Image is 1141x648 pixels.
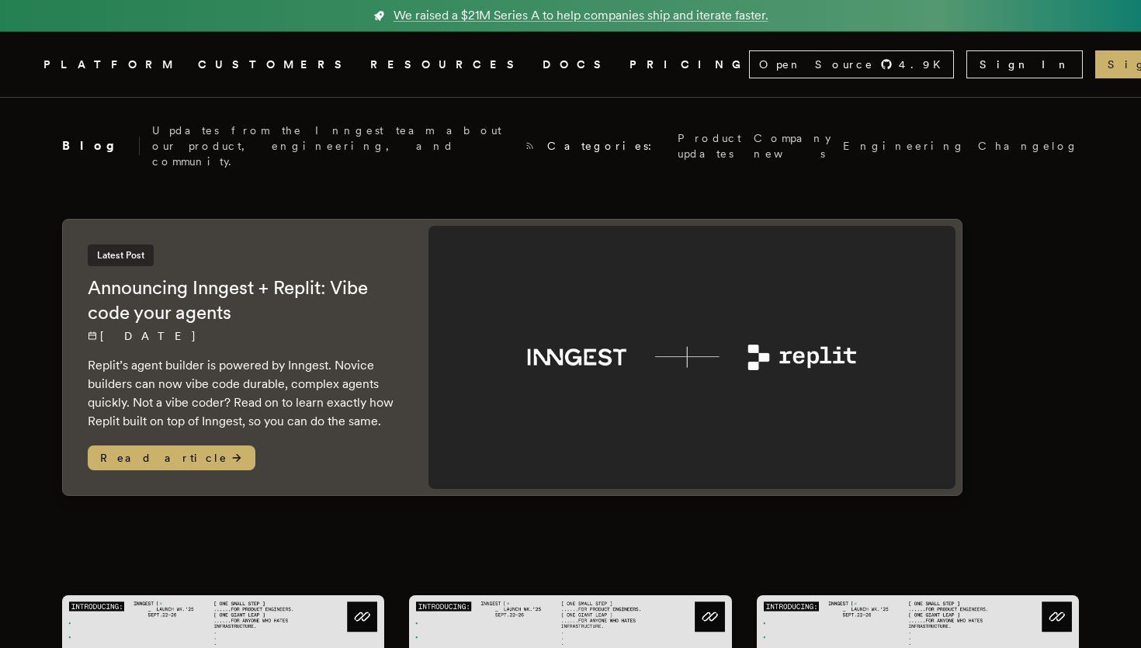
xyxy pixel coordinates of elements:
a: CUSTOMERS [198,55,352,75]
p: Replit’s agent builder is powered by Inngest. Novice builders can now vibe code durable, complex ... [88,356,397,431]
a: Product updates [678,130,741,161]
span: We raised a $21M Series A to help companies ship and iterate faster. [394,6,768,25]
p: Updates from the Inngest team about our product, engineering, and community. [152,123,512,169]
span: Categories: [547,138,665,154]
span: Latest Post [88,244,154,266]
h2: Announcing Inngest + Replit: Vibe code your agents [88,275,397,325]
img: Featured image for Announcing Inngest + Replit: Vibe code your agents blog post [428,226,955,489]
button: PLATFORM [43,55,179,75]
a: Changelog [978,138,1079,154]
a: DOCS [543,55,611,75]
h2: Blog [62,137,140,155]
span: Read article [88,445,255,470]
button: RESOURCES [370,55,524,75]
a: PRICING [629,55,749,75]
p: [DATE] [88,328,397,344]
a: Engineering [843,138,966,154]
a: Latest PostAnnouncing Inngest + Replit: Vibe code your agents[DATE] Replit’s agent builder is pow... [62,219,962,496]
a: Company news [754,130,831,161]
span: Open Source [759,57,874,72]
a: Sign In [966,50,1083,78]
span: 4.9 K [899,57,950,72]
